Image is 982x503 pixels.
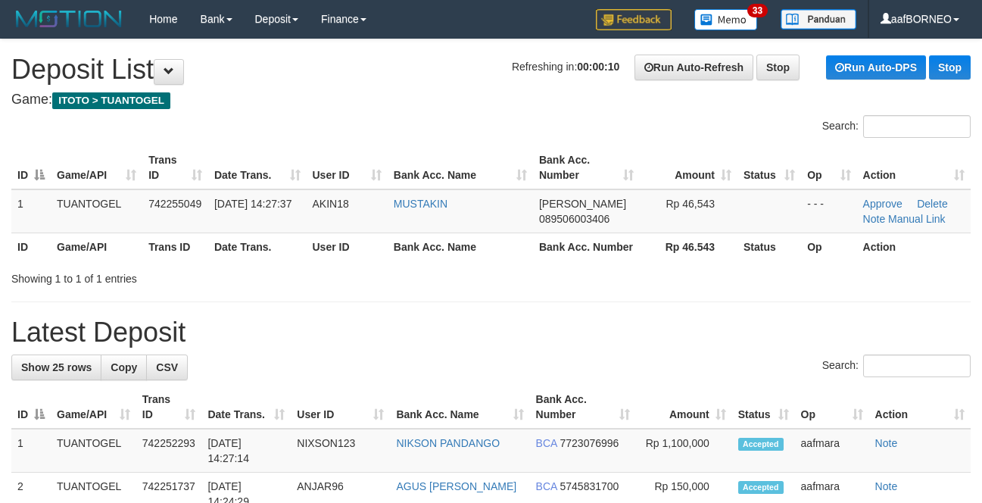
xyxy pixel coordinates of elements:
[577,61,619,73] strong: 00:00:10
[201,386,291,429] th: Date Trans.: activate to sort column ascending
[917,198,947,210] a: Delete
[11,386,51,429] th: ID: activate to sort column descending
[826,55,926,80] a: Run Auto-DPS
[11,317,971,348] h1: Latest Deposit
[11,355,101,380] a: Show 25 rows
[869,386,971,429] th: Action: activate to sort column ascending
[747,4,768,17] span: 33
[136,429,202,473] td: 742252293
[666,198,715,210] span: Rp 46,543
[536,437,557,449] span: BCA
[822,115,971,138] label: Search:
[536,480,557,492] span: BCA
[875,480,898,492] a: Note
[390,386,529,429] th: Bank Acc. Name: activate to sort column ascending
[863,115,971,138] input: Search:
[795,429,869,473] td: aafmara
[539,198,626,210] span: [PERSON_NAME]
[214,198,291,210] span: [DATE] 14:27:37
[11,146,51,189] th: ID: activate to sort column descending
[801,233,856,261] th: Op
[640,233,737,261] th: Rp 46.543
[11,429,51,473] td: 1
[394,198,447,210] a: MUSTAKIN
[11,189,51,233] td: 1
[148,198,201,210] span: 742255049
[636,429,732,473] td: Rp 1,100,000
[142,146,208,189] th: Trans ID: activate to sort column ascending
[801,189,856,233] td: - - -
[142,233,208,261] th: Trans ID
[11,233,51,261] th: ID
[738,481,784,494] span: Accepted
[291,429,390,473] td: NIXSON123
[539,213,609,225] span: Copy 089506003406 to clipboard
[146,355,188,380] a: CSV
[875,437,898,449] a: Note
[51,233,142,261] th: Game/API
[512,61,619,73] span: Refreshing in:
[857,233,971,261] th: Action
[781,9,856,30] img: panduan.png
[208,233,307,261] th: Date Trans.
[737,233,801,261] th: Status
[101,355,147,380] a: Copy
[291,386,390,429] th: User ID: activate to sort column ascending
[201,429,291,473] td: [DATE] 14:27:14
[888,213,946,225] a: Manual Link
[801,146,856,189] th: Op: activate to sort column ascending
[11,8,126,30] img: MOTION_logo.png
[560,480,619,492] span: Copy 5745831700 to clipboard
[533,146,640,189] th: Bank Acc. Number: activate to sort column ascending
[51,189,142,233] td: TUANTOGEL
[307,233,388,261] th: User ID
[11,265,397,286] div: Showing 1 to 1 of 1 entries
[732,386,795,429] th: Status: activate to sort column ascending
[21,361,92,373] span: Show 25 rows
[640,146,737,189] th: Amount: activate to sort column ascending
[634,55,753,80] a: Run Auto-Refresh
[388,146,533,189] th: Bank Acc. Name: activate to sort column ascending
[51,146,142,189] th: Game/API: activate to sort column ascending
[313,198,349,210] span: AKIN18
[560,437,619,449] span: Copy 7723076996 to clipboard
[51,429,136,473] td: TUANTOGEL
[822,355,971,377] label: Search:
[11,92,971,108] h4: Game:
[863,355,971,377] input: Search:
[396,480,516,492] a: AGUS [PERSON_NAME]
[596,9,672,30] img: Feedback.jpg
[863,198,903,210] a: Approve
[136,386,202,429] th: Trans ID: activate to sort column ascending
[52,92,170,109] span: ITOTO > TUANTOGEL
[863,213,886,225] a: Note
[857,146,971,189] th: Action: activate to sort column ascending
[208,146,307,189] th: Date Trans.: activate to sort column ascending
[111,361,137,373] span: Copy
[307,146,388,189] th: User ID: activate to sort column ascending
[388,233,533,261] th: Bank Acc. Name
[737,146,801,189] th: Status: activate to sort column ascending
[396,437,500,449] a: NIKSON PANDANGO
[929,55,971,80] a: Stop
[756,55,800,80] a: Stop
[738,438,784,451] span: Accepted
[11,55,971,85] h1: Deposit List
[636,386,732,429] th: Amount: activate to sort column ascending
[530,386,636,429] th: Bank Acc. Number: activate to sort column ascending
[795,386,869,429] th: Op: activate to sort column ascending
[694,9,758,30] img: Button%20Memo.svg
[533,233,640,261] th: Bank Acc. Number
[51,386,136,429] th: Game/API: activate to sort column ascending
[156,361,178,373] span: CSV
